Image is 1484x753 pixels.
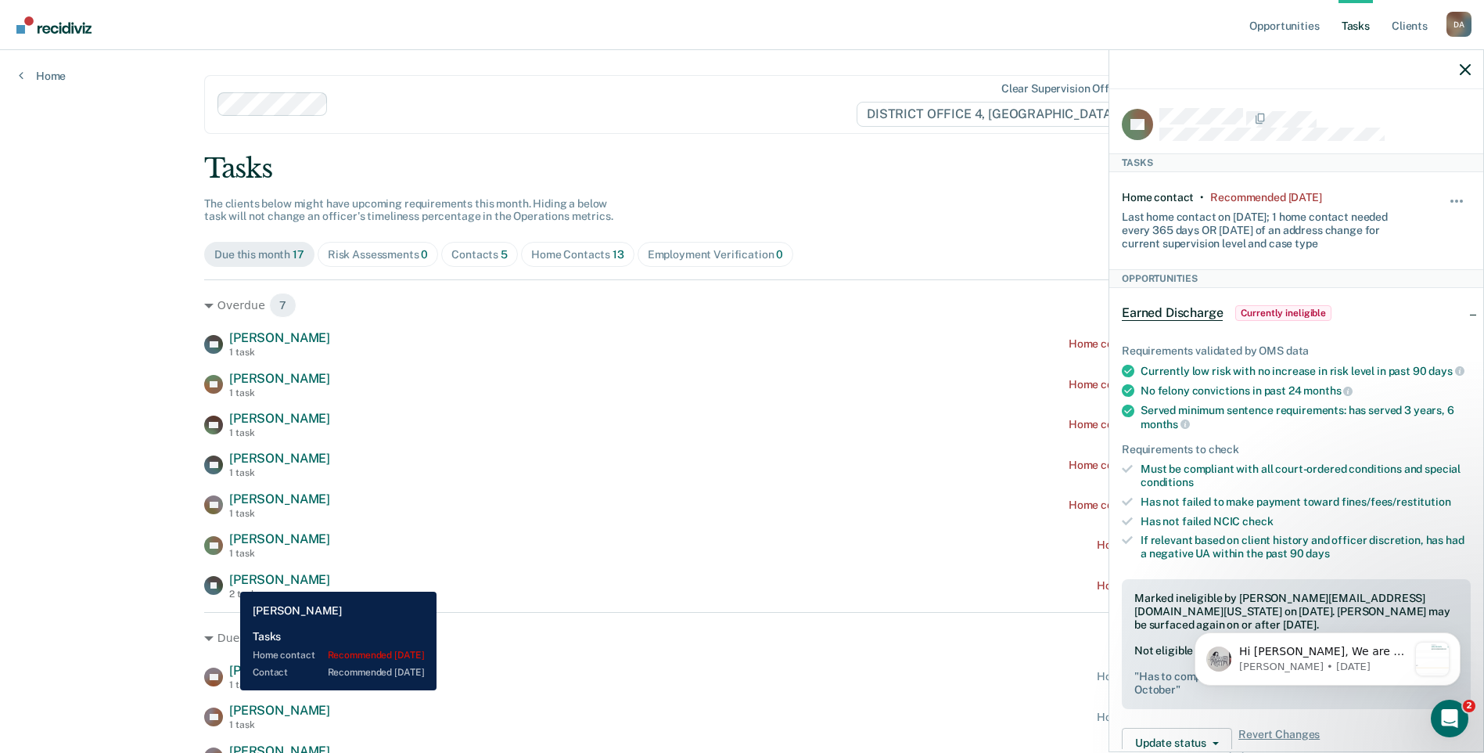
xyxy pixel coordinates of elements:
[1141,463,1471,489] div: Must be compliant with all court-ordered conditions and special
[857,102,1137,127] span: DISTRICT OFFICE 4, [GEOGRAPHIC_DATA]
[204,625,1280,650] div: Due this month
[1122,305,1223,321] span: Earned Discharge
[1069,459,1280,472] div: Home contact recommended a month ago
[229,572,330,587] span: [PERSON_NAME]
[214,248,304,261] div: Due this month
[269,293,296,318] span: 7
[307,625,340,650] span: 10
[1446,12,1471,37] button: Profile dropdown button
[1097,539,1280,552] div: Home contact recommended [DATE]
[229,663,330,678] span: [PERSON_NAME]
[1069,378,1280,391] div: Home contact recommended a month ago
[229,531,330,546] span: [PERSON_NAME]
[1463,700,1475,712] span: 2
[1210,191,1321,204] div: Recommended 19 days ago
[501,248,508,261] span: 5
[1109,269,1483,288] div: Opportunities
[229,679,330,690] div: 1 task
[1141,404,1471,431] div: Served minimum sentence requirements: has served 3 years, 6
[229,451,330,466] span: [PERSON_NAME]
[229,371,330,386] span: [PERSON_NAME]
[328,248,429,261] div: Risk Assessments
[1069,418,1280,431] div: Home contact recommended a month ago
[19,69,66,83] a: Home
[229,548,330,559] div: 1 task
[1446,12,1471,37] div: D A
[1171,601,1484,711] iframe: Intercom notifications message
[776,248,783,261] span: 0
[229,719,330,730] div: 1 task
[1109,288,1483,338] div: Earned DischargeCurrently ineligible
[204,153,1280,185] div: Tasks
[293,248,304,261] span: 17
[1141,515,1471,528] div: Has not failed NCIC
[1122,344,1471,358] div: Requirements validated by OMS data
[1122,204,1413,250] div: Last home contact on [DATE]; 1 home contact needed every 365 days OR [DATE] of an address change ...
[1303,384,1353,397] span: months
[1200,191,1204,204] div: •
[1134,644,1458,696] div: Not eligible reasons: Other, SCNC
[204,197,613,223] span: The clients below might have upcoming requirements this month. Hiding a below task will not chang...
[1306,547,1329,560] span: days
[229,411,330,426] span: [PERSON_NAME]
[421,248,428,261] span: 0
[229,427,330,438] div: 1 task
[451,248,508,261] div: Contacts
[1097,711,1280,724] div: Home contact recommended [DATE]
[1069,499,1280,512] div: Home contact recommended a month ago
[16,16,92,34] img: Recidiviz
[1342,495,1451,508] span: fines/fees/restitution
[229,703,330,718] span: [PERSON_NAME]
[1141,384,1471,398] div: No felony convictions in past 24
[1141,476,1194,488] span: conditions
[229,508,330,519] div: 1 task
[1069,337,1280,351] div: Home contact recommended a month ago
[229,387,330,398] div: 1 task
[1431,700,1468,737] iframe: Intercom live chat
[1134,592,1458,631] div: Marked ineligible by [PERSON_NAME][EMAIL_ADDRESS][DOMAIN_NAME][US_STATE] on [DATE]. [PERSON_NAME]...
[229,589,330,600] div: 2 tasks
[1097,670,1280,683] div: Home contact recommended [DATE]
[648,248,784,261] div: Employment Verification
[1242,515,1273,528] span: check
[1109,153,1483,172] div: Tasks
[1235,305,1331,321] span: Currently ineligible
[1001,82,1134,95] div: Clear supervision officers
[204,293,1280,318] div: Overdue
[1134,670,1458,697] pre: " Has to complete 10 counseling sessions scheduled to start in October "
[531,248,624,261] div: Home Contacts
[1141,495,1471,509] div: Has not failed to make payment toward
[1097,579,1280,593] div: Home contact recommended [DATE]
[1122,443,1471,456] div: Requirements to check
[1122,191,1194,204] div: Home contact
[1141,418,1190,431] span: months
[229,467,330,478] div: 1 task
[229,492,330,506] span: [PERSON_NAME]
[1141,534,1471,560] div: If relevant based on client history and officer discretion, has had a negative UA within the past 90
[1141,364,1471,378] div: Currently low risk with no increase in risk level in past 90
[613,248,624,261] span: 13
[229,330,330,345] span: [PERSON_NAME]
[1428,365,1464,377] span: days
[229,347,330,358] div: 1 task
